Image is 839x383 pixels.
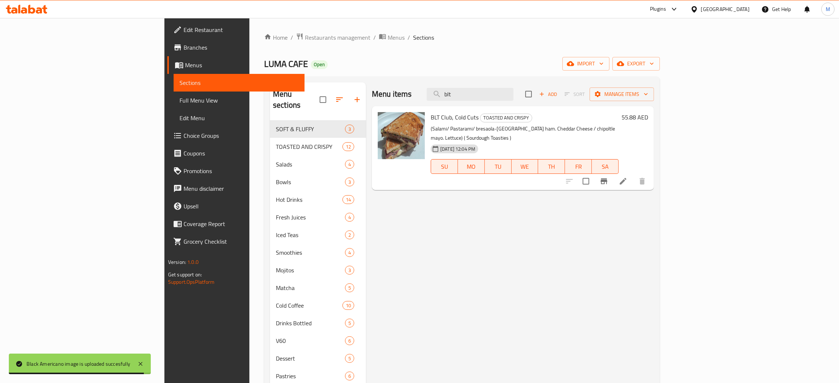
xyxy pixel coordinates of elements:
a: Edit menu item [619,177,628,186]
div: [GEOGRAPHIC_DATA] [701,5,750,13]
span: 5 [345,355,354,362]
span: Version: [168,257,186,267]
span: FR [568,161,589,172]
span: Add item [536,89,560,100]
span: Select to update [578,173,594,189]
div: Iced Teas2 [270,226,366,244]
div: Dessert [276,354,345,363]
div: items [345,213,354,222]
span: Sections [179,78,299,87]
nav: breadcrumb [264,33,660,42]
div: Mojitos [276,266,345,275]
a: Coupons [167,144,305,162]
button: Manage items [590,87,654,101]
span: Hot Drinks [276,195,342,204]
button: SA [592,159,619,174]
span: 12 [343,143,354,150]
button: Add [536,89,560,100]
span: 6 [345,337,354,344]
div: Black Americano image is uploaded succesfully [26,360,130,368]
span: Edit Restaurant [184,25,299,34]
span: 3 [345,267,354,274]
span: 4 [345,161,354,168]
div: Open [311,60,328,69]
span: Matcha [276,283,345,292]
div: items [345,125,354,133]
div: Fresh Juices4 [270,208,366,226]
button: MO [458,159,485,174]
span: Menu disclaimer [184,184,299,193]
div: Mojitos3 [270,261,366,279]
div: items [342,301,354,310]
div: Pastries [276,372,345,380]
div: TOASTED AND CRISPY [480,114,532,122]
span: M [826,5,830,13]
span: 5 [345,284,354,291]
a: Coverage Report [167,215,305,233]
span: Choice Groups [184,131,299,140]
div: items [345,336,354,345]
div: SOFT & FLUFFY3 [270,120,366,138]
input: search [427,88,513,101]
a: Full Menu View [174,92,305,109]
a: Support.OpsPlatform [168,277,215,287]
span: Select all sections [315,92,331,107]
span: 6 [345,373,354,380]
a: Branches [167,39,305,56]
a: Grocery Checklist [167,233,305,250]
span: Bowls [276,178,345,186]
span: Drinks Bottled [276,319,345,327]
span: Manage items [596,90,648,99]
div: items [345,266,354,275]
span: Promotions [184,167,299,175]
div: Plugins [650,5,666,14]
span: Iced Teas [276,230,345,239]
button: Branch-specific-item [595,172,613,190]
span: 2 [345,232,354,239]
a: Menu disclaimer [167,180,305,197]
div: items [345,160,354,169]
span: 4 [345,249,354,256]
span: Add [538,90,558,99]
span: MO [461,161,482,172]
span: Sort sections [331,91,348,108]
div: Hot Drinks14 [270,191,366,208]
span: Get support on: [168,270,202,279]
a: Restaurants management [296,33,370,42]
div: items [345,178,354,186]
span: V60 [276,336,345,345]
span: Branches [184,43,299,52]
span: import [568,59,604,68]
span: 4 [345,214,354,221]
span: SOFT & FLUFFY [276,125,345,133]
button: FR [565,159,592,174]
div: Smoothies4 [270,244,366,261]
span: 3 [345,179,354,186]
span: SU [434,161,455,172]
a: Sections [174,74,305,92]
a: Upsell [167,197,305,215]
div: Matcha5 [270,279,366,297]
span: SA [595,161,616,172]
span: Cold Coffee [276,301,342,310]
div: Drinks Bottled5 [270,314,366,332]
button: import [562,57,609,71]
a: Menus [167,56,305,74]
span: Smoothies [276,248,345,257]
span: Menus [185,61,299,69]
a: Choice Groups [167,127,305,144]
div: TOASTED AND CRISPY12 [270,138,366,155]
span: Restaurants management [305,33,370,42]
a: Menus [379,33,405,42]
span: Salads [276,160,345,169]
span: 5 [345,320,354,327]
button: Add section [348,91,366,108]
div: items [342,195,354,204]
div: items [345,372,354,380]
div: Salads4 [270,155,366,173]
